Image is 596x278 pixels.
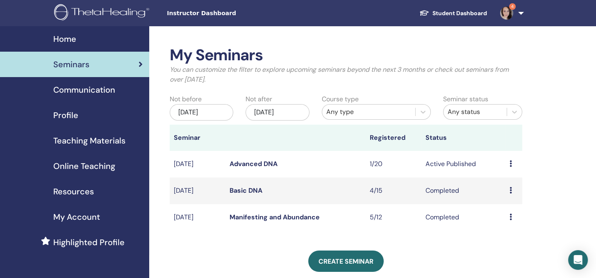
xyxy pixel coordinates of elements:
span: Create seminar [318,257,373,266]
td: 1/20 [366,151,422,178]
div: [DATE] [170,104,234,121]
th: Seminar [170,125,226,151]
span: 4 [509,3,516,10]
div: Open Intercom Messenger [568,250,588,270]
td: Completed [421,204,505,231]
td: Active Published [421,151,505,178]
span: Highlighted Profile [53,236,125,248]
span: Resources [53,185,94,198]
img: graduation-cap-white.svg [419,9,429,16]
span: Teaching Materials [53,134,125,147]
td: 4/15 [366,178,422,204]
td: Completed [421,178,505,204]
span: Online Teaching [53,160,115,172]
span: Communication [53,84,115,96]
span: Instructor Dashboard [167,9,290,18]
span: Home [53,33,76,45]
span: Profile [53,109,78,121]
td: [DATE] [170,178,226,204]
a: Manifesting and Abundance [230,213,320,221]
img: default.jpg [500,7,513,20]
label: Not before [170,94,202,104]
a: Create seminar [308,251,384,272]
span: Seminars [53,58,89,71]
img: logo.png [54,4,152,23]
div: Any status [448,107,503,117]
div: [DATE] [246,104,309,121]
span: My Account [53,211,100,223]
td: [DATE] [170,204,226,231]
a: Basic DNA [230,186,262,195]
th: Status [421,125,505,151]
a: Student Dashboard [413,6,494,21]
p: You can customize the filter to explore upcoming seminars beyond the next 3 months or check out s... [170,65,523,84]
label: Course type [322,94,359,104]
th: Registered [366,125,422,151]
a: Advanced DNA [230,160,278,168]
td: [DATE] [170,151,226,178]
h2: My Seminars [170,46,523,65]
label: Seminar status [443,94,488,104]
div: Any type [326,107,412,117]
label: Not after [246,94,272,104]
td: 5/12 [366,204,422,231]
